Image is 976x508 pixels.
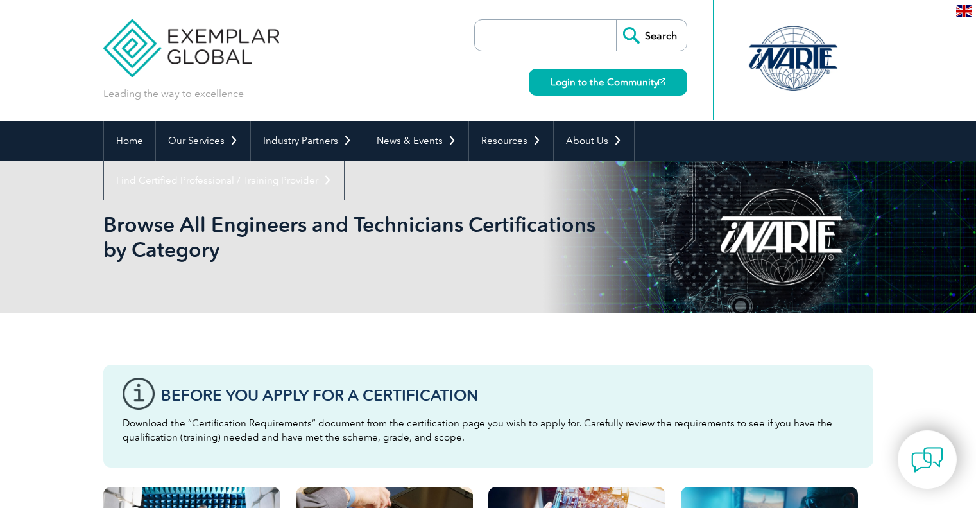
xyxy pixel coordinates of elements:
[104,161,344,200] a: Find Certified Professional / Training Provider
[469,121,553,161] a: Resources
[364,121,468,161] a: News & Events
[529,69,687,96] a: Login to the Community
[123,416,854,444] p: Download the “Certification Requirements” document from the certification page you wish to apply ...
[616,20,687,51] input: Search
[104,121,155,161] a: Home
[103,212,596,262] h1: Browse All Engineers and Technicians Certifications by Category
[251,121,364,161] a: Industry Partners
[156,121,250,161] a: Our Services
[658,78,665,85] img: open_square.png
[911,444,943,476] img: contact-chat.png
[956,5,972,17] img: en
[103,87,244,101] p: Leading the way to excellence
[554,121,634,161] a: About Us
[161,387,854,403] h3: Before You Apply For a Certification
